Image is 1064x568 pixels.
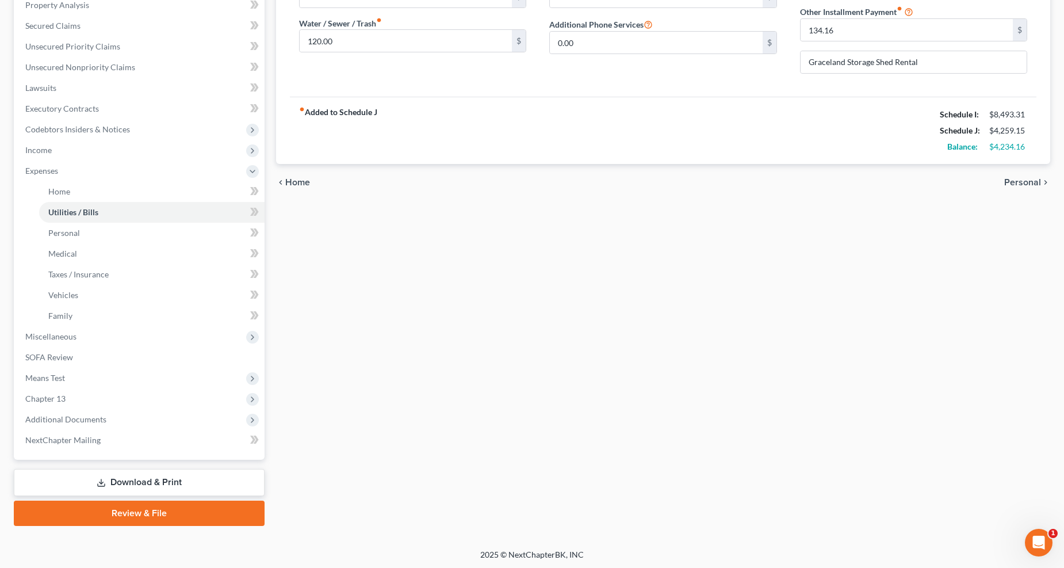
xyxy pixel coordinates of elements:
i: fiber_manual_record [299,106,305,112]
input: -- [300,30,512,52]
a: Review & File [14,501,265,526]
a: Family [39,306,265,326]
span: Utilities / Bills [48,207,98,217]
span: Family [48,311,72,321]
span: 1 [1048,529,1058,538]
a: Medical [39,243,265,264]
span: Income [25,145,52,155]
span: Medical [48,249,77,258]
span: Home [48,186,70,196]
label: Other Installment Payment [800,6,902,18]
strong: Added to Schedule J [299,106,377,155]
div: $8,493.31 [989,109,1027,120]
i: chevron_right [1041,178,1050,187]
a: SOFA Review [16,347,265,368]
span: Unsecured Priority Claims [25,41,120,51]
span: Personal [1004,178,1041,187]
input: Specify... [801,51,1027,73]
div: $4,259.15 [989,125,1027,136]
span: Means Test [25,373,65,383]
span: Chapter 13 [25,394,66,403]
a: Secured Claims [16,16,265,36]
strong: Schedule I: [940,109,979,119]
iframe: Intercom live chat [1025,529,1052,556]
span: Vehicles [48,290,78,300]
span: Expenses [25,166,58,176]
a: Home [39,181,265,202]
a: Utilities / Bills [39,202,265,223]
div: $4,234.16 [989,141,1027,153]
a: Unsecured Priority Claims [16,36,265,57]
span: Home [285,178,310,187]
div: $ [512,30,526,52]
a: Personal [39,223,265,243]
i: fiber_manual_record [897,6,902,12]
button: chevron_left Home [276,178,310,187]
a: Vehicles [39,285,265,306]
span: Unsecured Nonpriority Claims [25,62,135,72]
div: $ [763,32,776,54]
span: Secured Claims [25,21,81,31]
span: NextChapter Mailing [25,435,101,445]
span: Taxes / Insurance [48,269,109,279]
button: Personal chevron_right [1004,178,1050,187]
a: Download & Print [14,469,265,496]
label: Water / Sewer / Trash [299,17,382,29]
input: -- [550,32,763,54]
span: Lawsuits [25,83,56,93]
a: Taxes / Insurance [39,264,265,285]
strong: Schedule J: [940,125,980,135]
span: Additional Documents [25,414,106,424]
label: Additional Phone Services [549,17,653,31]
strong: Balance: [947,142,978,151]
i: fiber_manual_record [376,17,382,23]
span: Personal [48,228,80,238]
i: chevron_left [276,178,285,187]
a: Executory Contracts [16,98,265,119]
span: Codebtors Insiders & Notices [25,124,130,134]
a: Lawsuits [16,78,265,98]
a: Unsecured Nonpriority Claims [16,57,265,78]
span: SOFA Review [25,352,73,362]
input: -- [801,19,1013,41]
span: Miscellaneous [25,331,76,341]
a: NextChapter Mailing [16,430,265,451]
div: $ [1013,19,1027,41]
span: Executory Contracts [25,104,99,113]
